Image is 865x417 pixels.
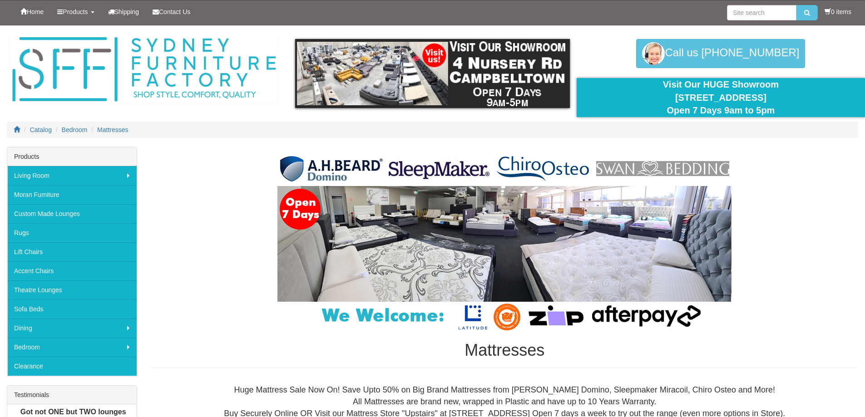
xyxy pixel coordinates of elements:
a: Bedroom [62,126,88,133]
a: Sofa Beds [7,299,137,319]
span: Home [27,8,44,15]
li: 0 items [825,7,851,16]
div: Products [7,147,137,166]
img: Mattresses [277,152,732,332]
a: Rugs [7,223,137,242]
a: Living Room [7,166,137,185]
a: Accent Chairs [7,261,137,280]
a: Lift Chairs [7,242,137,261]
span: Contact Us [159,8,190,15]
a: Shipping [101,0,146,23]
a: Mattresses [97,126,128,133]
div: Testimonials [7,386,137,404]
div: Visit Our HUGE Showroom [STREET_ADDRESS] Open 7 Days 9am to 5pm [583,78,858,117]
a: Dining [7,319,137,338]
a: Contact Us [146,0,197,23]
a: Clearance [7,357,137,376]
a: Bedroom [7,338,137,357]
span: Shipping [114,8,139,15]
span: Products [63,8,88,15]
a: Home [14,0,50,23]
input: Site search [727,5,796,20]
h1: Mattresses [151,341,858,359]
a: Products [50,0,101,23]
a: Moran Furniture [7,185,137,204]
img: Sydney Furniture Factory [8,34,280,105]
a: Catalog [30,126,52,133]
a: Theatre Lounges [7,280,137,299]
img: showroom.gif [295,39,570,108]
a: Custom Made Lounges [7,204,137,223]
